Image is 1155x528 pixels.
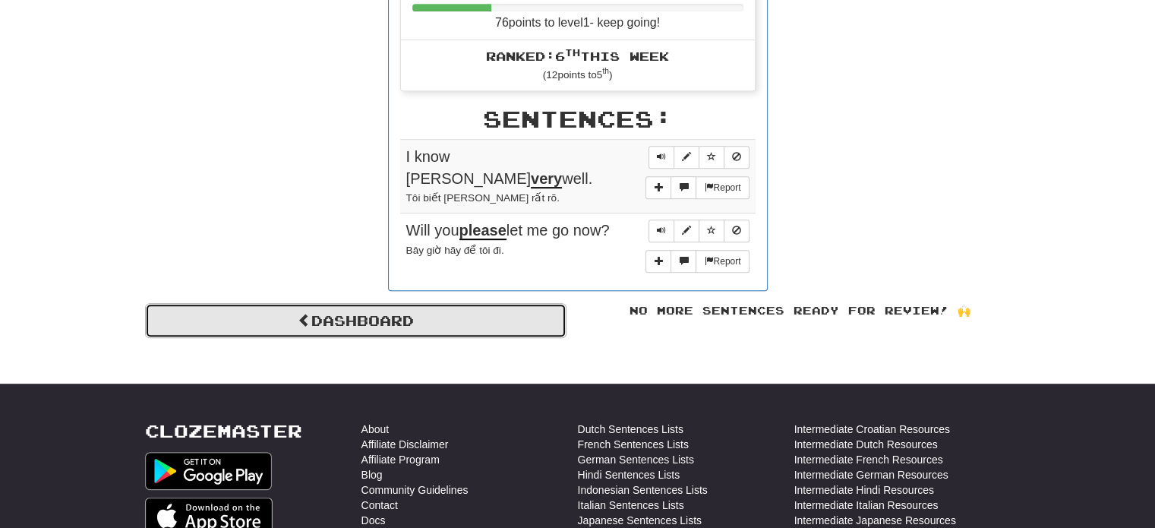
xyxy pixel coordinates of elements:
button: Report [696,176,749,199]
a: Affiliate Program [361,452,440,467]
a: Community Guidelines [361,482,469,498]
a: Intermediate Hindi Resources [794,482,934,498]
h2: Sentences: [400,106,756,131]
span: Ranked: 6 this week [486,49,669,63]
small: Tôi biết [PERSON_NAME] rất rõ. [406,192,560,204]
button: Report [696,250,749,273]
a: Hindi Sentences Lists [578,467,680,482]
sup: th [565,47,580,58]
a: Italian Sentences Lists [578,498,684,513]
div: More sentence controls [645,176,749,199]
a: Dashboard [145,303,566,338]
button: Toggle ignore [724,220,749,242]
a: Contact [361,498,398,513]
div: Sentence controls [649,146,749,169]
span: Will you let me go now? [406,222,610,240]
a: Intermediate Dutch Resources [794,437,938,452]
button: Add sentence to collection [645,176,671,199]
a: About [361,422,390,437]
button: Toggle ignore [724,146,749,169]
button: Play sentence audio [649,220,674,242]
a: Intermediate Italian Resources [794,498,939,513]
button: Play sentence audio [649,146,674,169]
small: Bây giờ hãy để tôi đi. [406,245,504,256]
button: Toggle favorite [699,146,724,169]
a: Japanese Sentences Lists [578,513,702,528]
a: Blog [361,467,383,482]
div: More sentence controls [645,250,749,273]
button: Toggle favorite [699,220,724,242]
a: Intermediate Japanese Resources [794,513,956,528]
a: German Sentences Lists [578,452,694,467]
a: Dutch Sentences Lists [578,422,683,437]
u: please [459,222,506,240]
a: Affiliate Disclaimer [361,437,449,452]
img: Get it on Google Play [145,452,273,490]
a: Docs [361,513,386,528]
small: ( 12 points to 5 ) [543,69,613,81]
u: very [531,170,562,188]
button: Add sentence to collection [645,250,671,273]
div: Sentence controls [649,220,749,242]
div: No more sentences ready for review! 🙌 [589,303,1011,318]
a: Indonesian Sentences Lists [578,482,708,498]
span: I know [PERSON_NAME] well. [406,148,593,188]
a: French Sentences Lists [578,437,689,452]
a: Intermediate German Resources [794,467,948,482]
a: Intermediate French Resources [794,452,943,467]
a: Clozemaster [145,422,302,441]
a: Intermediate Croatian Resources [794,422,950,437]
button: Edit sentence [674,220,699,242]
button: Edit sentence [674,146,699,169]
sup: th [602,67,609,75]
